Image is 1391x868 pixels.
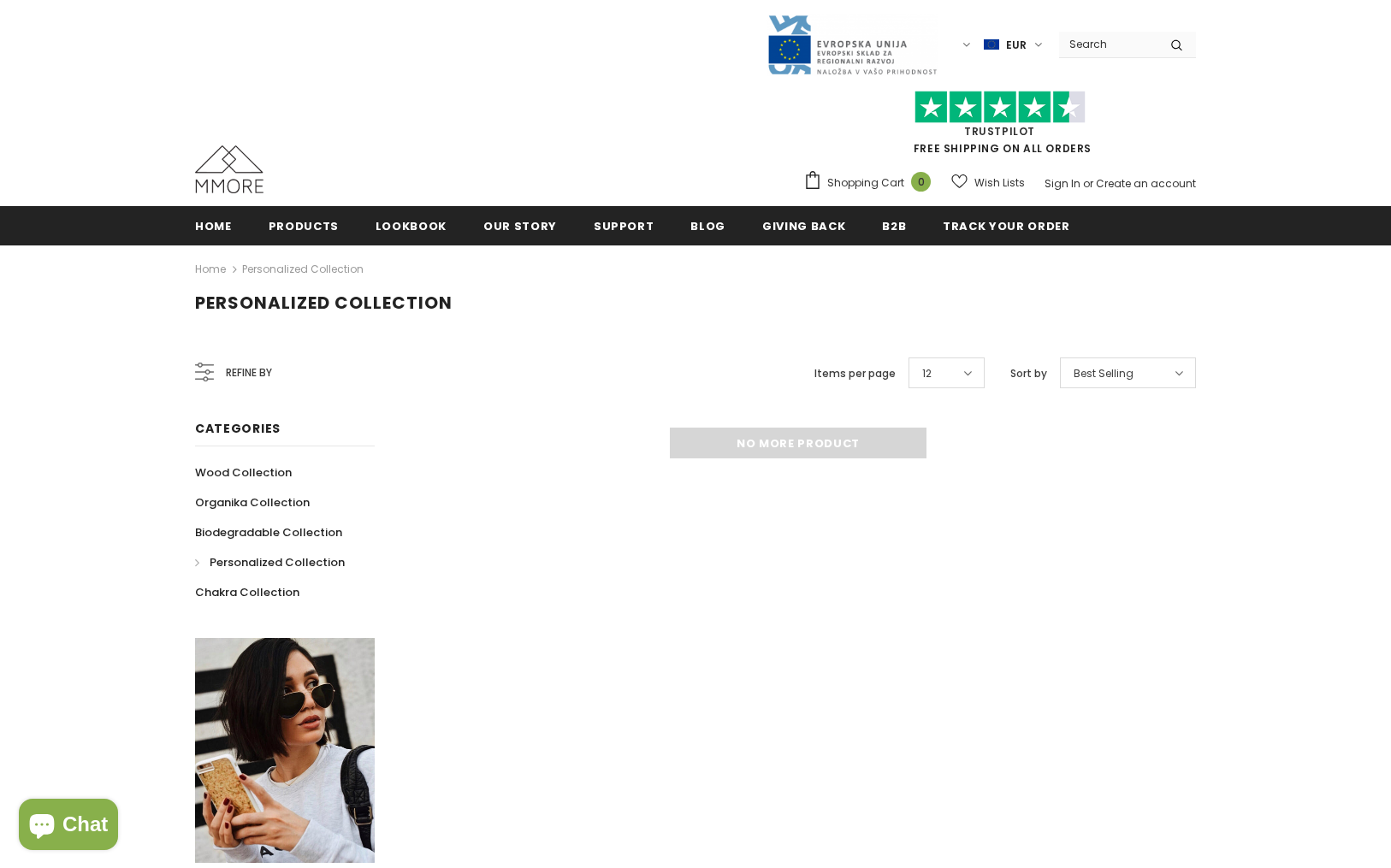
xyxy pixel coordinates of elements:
[767,14,938,76] img: Javni Razpis
[1074,365,1134,382] span: Best Selling
[195,487,310,517] a: Organika Collection
[911,172,931,192] span: 0
[14,799,123,854] inbox-online-store-chat: Shopify online store chat
[195,218,232,234] span: Home
[242,262,364,276] a: Personalized Collection
[376,206,447,245] a: Lookbook
[376,218,447,234] span: Lookbook
[195,517,342,547] a: Biodegradable Collection
[195,206,232,245] a: Home
[915,91,1086,124] img: Trust Pilot Stars
[922,365,932,382] span: 12
[195,420,281,437] span: Categories
[1096,176,1196,191] a: Create an account
[690,206,725,245] a: Blog
[762,218,845,234] span: Giving back
[1010,365,1047,382] label: Sort by
[269,218,339,234] span: Products
[195,577,299,607] a: Chakra Collection
[803,98,1196,156] span: FREE SHIPPING ON ALL ORDERS
[195,458,292,487] a: Wood Collection
[483,206,557,245] a: Our Story
[803,170,939,196] a: Shopping Cart 0
[767,37,938,51] a: Javni Razpis
[226,363,272,382] span: Refine by
[210,554,345,570] span: Personalized Collection
[827,174,904,192] span: Shopping Cart
[195,259,226,280] a: Home
[943,206,1069,245] a: Track your order
[974,174,1025,192] span: Wish Lists
[1006,37,1027,54] span: EUR
[195,145,263,193] img: MMORE Cases
[195,524,342,540] span: Biodegradable Collection
[195,291,453,315] span: Personalized Collection
[964,124,1035,139] a: Trustpilot
[594,218,654,234] span: support
[690,218,725,234] span: Blog
[951,168,1025,198] a: Wish Lists
[594,206,654,245] a: support
[195,547,345,577] a: Personalized Collection
[882,206,906,245] a: B2B
[483,218,557,234] span: Our Story
[943,218,1069,234] span: Track your order
[1083,176,1093,191] span: or
[195,494,310,511] span: Organika Collection
[814,365,896,382] label: Items per page
[882,218,906,234] span: B2B
[269,206,339,245] a: Products
[762,206,845,245] a: Giving back
[195,584,299,600] span: Chakra Collection
[1045,176,1080,191] a: Sign In
[195,464,292,481] span: Wood Collection
[1059,32,1157,56] input: Search Site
